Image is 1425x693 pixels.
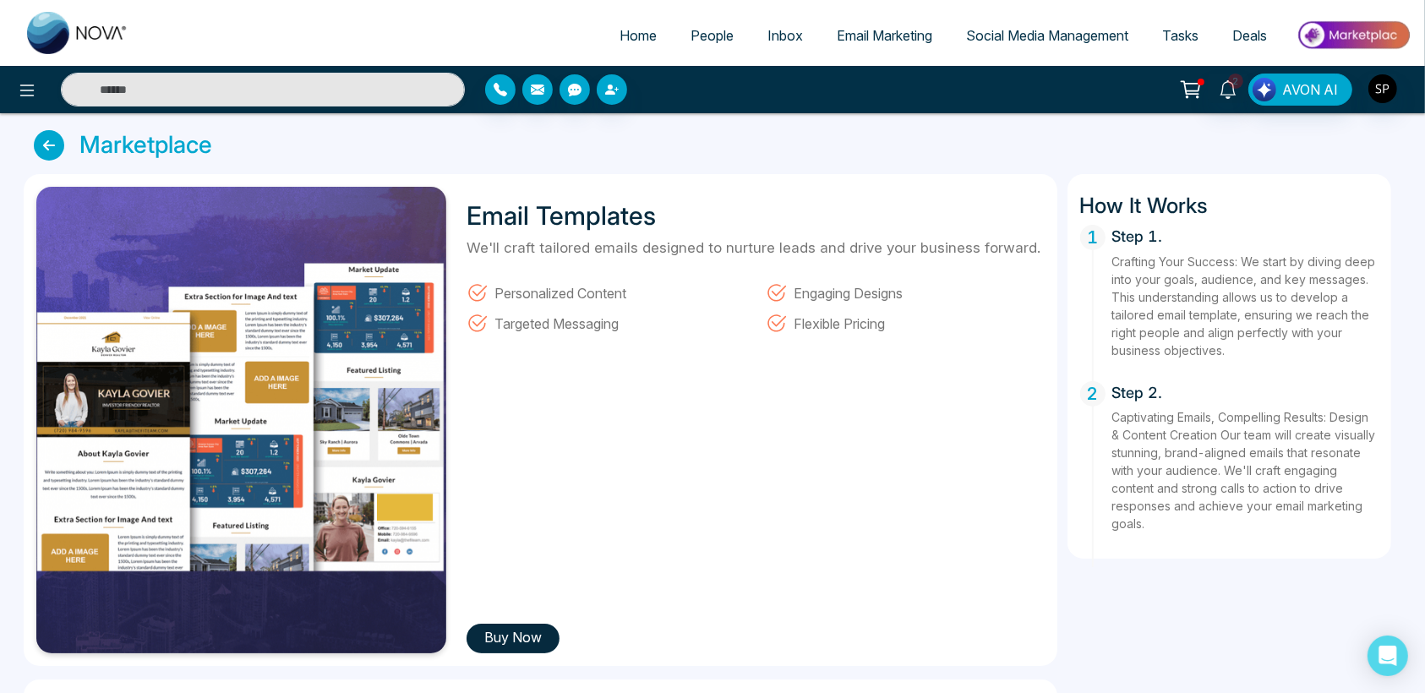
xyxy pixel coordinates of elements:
[674,19,751,52] a: People
[837,27,932,44] span: Email Marketing
[1112,253,1379,359] p: Crafting Your Success: We start by diving deep into your goals, audience, and key messages. This ...
[1282,79,1338,100] span: AVON AI
[79,131,212,160] h3: Marketplace
[767,27,803,44] span: Inbox
[820,19,949,52] a: Email Marketing
[1145,19,1215,52] a: Tasks
[1253,78,1276,101] img: Lead Flow
[1112,381,1379,402] h5: Step 2.
[494,281,626,303] span: Personalized Content
[1368,636,1408,676] div: Open Intercom Messenger
[1232,27,1267,44] span: Deals
[691,27,734,44] span: People
[966,27,1128,44] span: Social Media Management
[1215,19,1284,52] a: Deals
[1080,225,1106,250] span: 1
[794,281,903,303] span: Engaging Designs
[751,19,820,52] a: Inbox
[1248,74,1352,106] button: AVON AI
[1112,225,1379,246] h5: Step 1.
[620,27,657,44] span: Home
[494,312,619,334] span: Targeted Messaging
[1162,27,1198,44] span: Tasks
[1292,16,1415,54] img: Market-place.gif
[467,624,560,653] button: Buy Now
[794,312,885,334] span: Flexible Pricing
[1228,74,1243,89] span: 2
[949,19,1145,52] a: Social Media Management
[1208,74,1248,103] a: 2
[1080,187,1379,218] h3: How It Works
[1080,381,1106,407] span: 2
[27,12,128,54] img: Nova CRM Logo
[1368,74,1397,103] img: User Avatar
[36,187,446,653] img: bdzif1742394070.jpg
[467,237,1045,259] p: We'll craft tailored emails designed to nurture leads and drive your business forward.
[1112,408,1379,532] p: Captivating Emails, Compelling Results: Design & Content Creation Our team will create visually s...
[603,19,674,52] a: Home
[467,200,678,231] h1: Email Templates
